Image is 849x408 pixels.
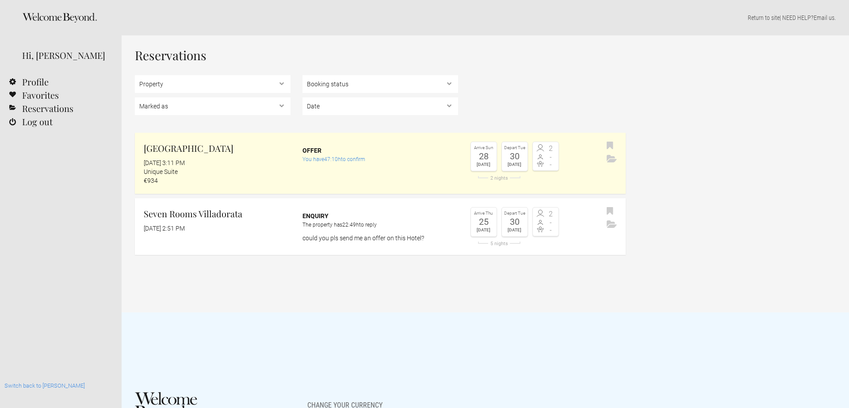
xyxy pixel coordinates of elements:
div: Unique Suite [144,167,291,176]
a: Seven Rooms Villadorata [DATE] 2:51 PM Enquiry The property has22:49hto reply could you pls send ... [135,198,626,255]
select: , , , [135,97,291,115]
p: could you pls send me an offer on this Hotel? [302,234,458,242]
div: 30 [504,152,525,161]
button: Bookmark [604,139,616,153]
a: [GEOGRAPHIC_DATA] [DATE] 3:11 PM Unique Suite €934 Offer You have47:10hto confirm Arrive Sun 28 [... [135,133,626,194]
button: Bookmark [604,205,616,218]
h2: Seven Rooms Villadorata [144,207,291,220]
button: Archive [604,218,619,231]
div: Depart Tue [504,144,525,152]
div: 25 [473,217,494,226]
div: Hi, [PERSON_NAME] [22,49,108,62]
select: , , [302,75,458,93]
span: - [546,227,556,234]
div: 30 [504,217,525,226]
span: 2 [546,211,556,218]
div: [DATE] [473,161,494,169]
flynt-date-display: [DATE] 2:51 PM [144,225,185,232]
flynt-countdown: 47:10h [324,156,341,162]
select: , [135,75,291,93]
div: 5 nights [470,241,528,246]
div: The property has to reply [302,220,458,229]
span: - [546,219,556,226]
div: Arrive Sun [473,144,494,152]
span: 2 [546,145,556,152]
div: 2 nights [470,176,528,181]
div: [DATE] [473,226,494,234]
a: Return to site [748,14,780,21]
flynt-countdown: 22:49h [342,222,359,228]
span: - [546,154,556,161]
span: - [546,161,556,168]
div: 28 [473,152,494,161]
div: Arrive Thu [473,210,494,217]
div: [DATE] [504,161,525,169]
div: Depart Tue [504,210,525,217]
p: | NEED HELP? . [135,13,836,22]
button: Archive [604,153,619,166]
flynt-currency: €934 [144,177,158,184]
a: Switch back to [PERSON_NAME] [4,382,85,389]
h1: Reservations [135,49,626,62]
a: Email us [814,14,834,21]
div: Enquiry [302,212,458,220]
div: You have to confirm [302,155,458,164]
h2: [GEOGRAPHIC_DATA] [144,142,291,155]
select: , [302,97,458,115]
div: Offer [302,146,458,155]
flynt-date-display: [DATE] 3:11 PM [144,159,185,166]
div: [DATE] [504,226,525,234]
